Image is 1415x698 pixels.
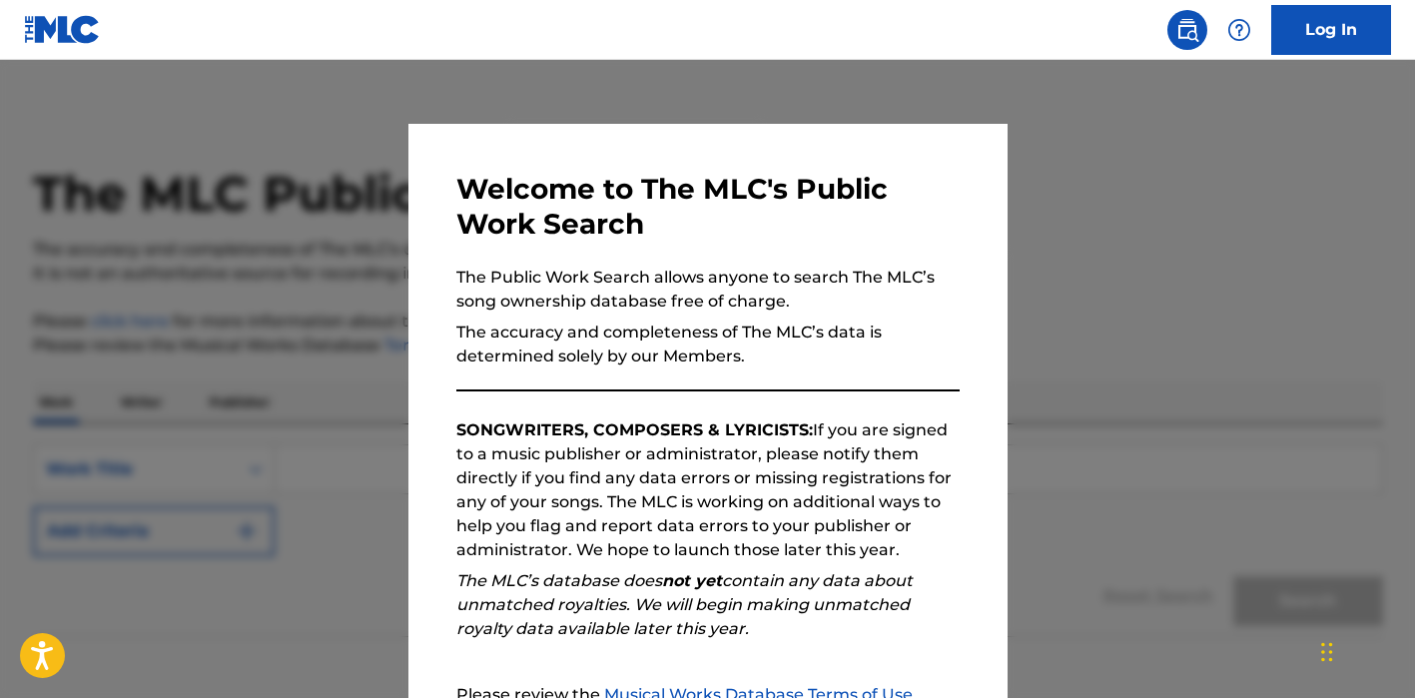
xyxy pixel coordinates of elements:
[1321,622,1333,682] div: Drag
[456,266,960,314] p: The Public Work Search allows anyone to search The MLC’s song ownership database free of charge.
[456,420,813,439] strong: SONGWRITERS, COMPOSERS & LYRICISTS:
[1219,10,1259,50] div: Help
[456,571,913,638] em: The MLC’s database does contain any data about unmatched royalties. We will begin making unmatche...
[1167,10,1207,50] a: Public Search
[456,321,960,368] p: The accuracy and completeness of The MLC’s data is determined solely by our Members.
[1271,5,1391,55] a: Log In
[1315,602,1415,698] iframe: Chat Widget
[1227,18,1251,42] img: help
[24,15,101,44] img: MLC Logo
[456,172,960,242] h3: Welcome to The MLC's Public Work Search
[1175,18,1199,42] img: search
[662,571,722,590] strong: not yet
[456,418,960,562] p: If you are signed to a music publisher or administrator, please notify them directly if you find ...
